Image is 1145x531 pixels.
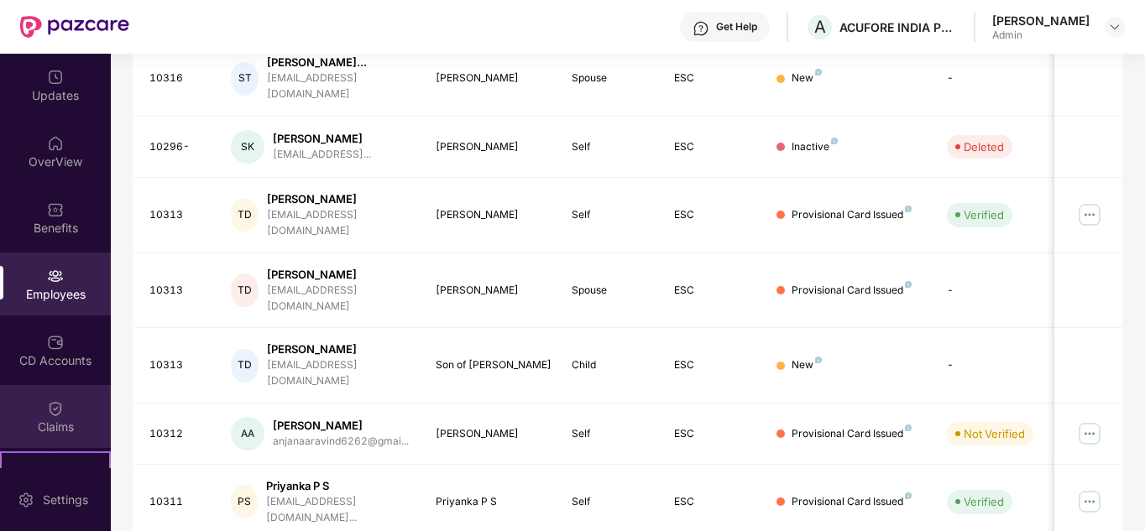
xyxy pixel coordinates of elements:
div: Priyanka P S [266,478,409,494]
div: SK [231,130,264,164]
img: svg+xml;base64,PHN2ZyBpZD0iRHJvcGRvd24tMzJ4MzIiIHhtbG5zPSJodHRwOi8vd3d3LnczLm9yZy8yMDAwL3N2ZyIgd2... [1108,20,1121,34]
div: New [792,357,822,373]
div: PS [231,485,258,518]
div: anjanaaravind6262@gmai... [273,434,409,450]
div: Settings [38,492,93,508]
div: TD [231,349,259,383]
img: svg+xml;base64,PHN2ZyBpZD0iSG9tZSIgeG1sbnM9Imh0dHA6Ly93d3cudzMub3JnLzIwMDAvc3ZnIiB3aWR0aD0iMjAiIG... [47,135,64,152]
div: Inactive [792,139,838,155]
img: svg+xml;base64,PHN2ZyBpZD0iRW1wbG95ZWVzIiB4bWxucz0iaHR0cDovL3d3dy53My5vcmcvMjAwMC9zdmciIHdpZHRoPS... [47,268,64,284]
span: A [814,17,826,37]
img: svg+xml;base64,PHN2ZyB4bWxucz0iaHR0cDovL3d3dy53My5vcmcvMjAwMC9zdmciIHdpZHRoPSIyMSIgaGVpZ2h0PSIyMC... [47,466,64,483]
div: Son of [PERSON_NAME] [436,357,546,373]
div: ESC [674,426,750,442]
div: ACUFORE INDIA PRIVATE LIMITED [839,19,957,35]
div: Priyanka P S [436,494,546,510]
div: [PERSON_NAME]... [267,55,409,70]
div: [PERSON_NAME] [273,418,409,434]
img: svg+xml;base64,PHN2ZyB4bWxucz0iaHR0cDovL3d3dy53My5vcmcvMjAwMC9zdmciIHdpZHRoPSI4IiBoZWlnaHQ9IjgiIH... [905,424,912,431]
div: Spouse [572,70,647,86]
div: 10312 [149,426,205,442]
div: Not Verified [964,425,1025,442]
td: - [933,41,1053,117]
div: [PERSON_NAME] [267,191,409,207]
div: New [792,70,822,86]
div: ESC [674,70,750,86]
img: manageButton [1076,488,1103,515]
div: [PERSON_NAME] [273,131,371,147]
img: svg+xml;base64,PHN2ZyB4bWxucz0iaHR0cDovL3d3dy53My5vcmcvMjAwMC9zdmciIHdpZHRoPSI4IiBoZWlnaHQ9IjgiIH... [905,206,912,212]
img: svg+xml;base64,PHN2ZyBpZD0iSGVscC0zMngzMiIgeG1sbnM9Imh0dHA6Ly93d3cudzMub3JnLzIwMDAvc3ZnIiB3aWR0aD... [693,20,709,37]
div: Verified [964,493,1004,510]
div: Self [572,494,647,510]
div: ESC [674,494,750,510]
div: [PERSON_NAME] [436,283,546,299]
div: [EMAIL_ADDRESS][DOMAIN_NAME] [267,283,409,315]
div: TD [231,273,259,307]
img: svg+xml;base64,PHN2ZyB4bWxucz0iaHR0cDovL3d3dy53My5vcmcvMjAwMC9zdmciIHdpZHRoPSI4IiBoZWlnaHQ9IjgiIH... [905,492,912,499]
div: Deleted [964,138,1004,155]
img: New Pazcare Logo [20,16,129,38]
td: - [933,253,1053,329]
div: Self [572,207,647,223]
div: [EMAIL_ADDRESS][DOMAIN_NAME] [267,357,409,389]
div: AA [231,417,264,450]
div: 10313 [149,207,205,223]
div: ESC [674,139,750,155]
div: [PERSON_NAME] [436,207,546,223]
div: ESC [674,357,750,373]
div: 10296- [149,139,205,155]
div: ESC [674,283,750,299]
div: Admin [992,29,1090,42]
div: Child [572,357,647,373]
img: svg+xml;base64,PHN2ZyBpZD0iQ2xhaW0iIHhtbG5zPSJodHRwOi8vd3d3LnczLm9yZy8yMDAwL3N2ZyIgd2lkdGg9IjIwIi... [47,400,64,417]
div: [EMAIL_ADDRESS][DOMAIN_NAME] [267,70,409,102]
div: Verified [964,206,1004,223]
div: [PERSON_NAME] [267,267,409,283]
img: svg+xml;base64,PHN2ZyB4bWxucz0iaHR0cDovL3d3dy53My5vcmcvMjAwMC9zdmciIHdpZHRoPSI4IiBoZWlnaHQ9IjgiIH... [905,281,912,288]
div: 10313 [149,357,205,373]
img: svg+xml;base64,PHN2ZyB4bWxucz0iaHR0cDovL3d3dy53My5vcmcvMjAwMC9zdmciIHdpZHRoPSI4IiBoZWlnaHQ9IjgiIH... [815,357,822,363]
div: Provisional Card Issued [792,494,912,510]
img: manageButton [1076,420,1103,447]
div: ESC [674,207,750,223]
div: [EMAIL_ADDRESS][DOMAIN_NAME] [267,207,409,239]
img: svg+xml;base64,PHN2ZyB4bWxucz0iaHR0cDovL3d3dy53My5vcmcvMjAwMC9zdmciIHdpZHRoPSI4IiBoZWlnaHQ9IjgiIH... [831,138,838,144]
img: svg+xml;base64,PHN2ZyB4bWxucz0iaHR0cDovL3d3dy53My5vcmcvMjAwMC9zdmciIHdpZHRoPSI4IiBoZWlnaHQ9IjgiIH... [815,69,822,75]
div: ST [231,62,259,96]
div: [PERSON_NAME] [992,13,1090,29]
div: [EMAIL_ADDRESS][DOMAIN_NAME]... [266,494,409,526]
div: Self [572,426,647,442]
div: Get Help [716,20,757,34]
div: 10316 [149,70,205,86]
img: svg+xml;base64,PHN2ZyBpZD0iU2V0dGluZy0yMHgyMCIgeG1sbnM9Imh0dHA6Ly93d3cudzMub3JnLzIwMDAvc3ZnIiB3aW... [18,492,34,508]
div: TD [231,198,259,232]
div: Spouse [572,283,647,299]
img: svg+xml;base64,PHN2ZyBpZD0iQ0RfQWNjb3VudHMiIGRhdGEtbmFtZT0iQ0QgQWNjb3VudHMiIHhtbG5zPSJodHRwOi8vd3... [47,334,64,351]
img: manageButton [1076,201,1103,228]
div: 10311 [149,494,205,510]
div: 10313 [149,283,205,299]
img: svg+xml;base64,PHN2ZyBpZD0iVXBkYXRlZCIgeG1sbnM9Imh0dHA6Ly93d3cudzMub3JnLzIwMDAvc3ZnIiB3aWR0aD0iMj... [47,69,64,86]
div: [PERSON_NAME] [436,426,546,442]
div: Provisional Card Issued [792,207,912,223]
td: - [933,328,1053,403]
img: svg+xml;base64,PHN2ZyBpZD0iQmVuZWZpdHMiIHhtbG5zPSJodHRwOi8vd3d3LnczLm9yZy8yMDAwL3N2ZyIgd2lkdGg9Ij... [47,201,64,218]
div: Self [572,139,647,155]
div: Provisional Card Issued [792,426,912,442]
div: [PERSON_NAME] [267,341,409,357]
div: Provisional Card Issued [792,283,912,299]
div: [PERSON_NAME] [436,70,546,86]
div: [PERSON_NAME] [436,139,546,155]
div: [EMAIL_ADDRESS]... [273,147,371,163]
